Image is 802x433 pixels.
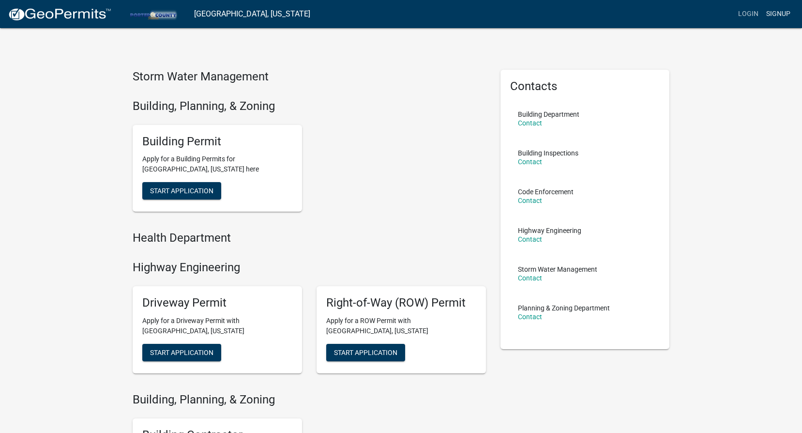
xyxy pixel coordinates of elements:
h4: Highway Engineering [133,261,486,275]
h4: Building, Planning, & Zoning [133,393,486,407]
a: Login [734,5,762,23]
h5: Right-of-Way (ROW) Permit [326,296,476,310]
button: Start Application [142,344,221,361]
a: [GEOGRAPHIC_DATA], [US_STATE] [194,6,310,22]
a: Contact [518,235,542,243]
span: Start Application [334,348,397,356]
h5: Driveway Permit [142,296,292,310]
h4: Storm Water Management [133,70,486,84]
p: Highway Engineering [518,227,581,234]
p: Planning & Zoning Department [518,305,610,311]
p: Apply for a Driveway Permit with [GEOGRAPHIC_DATA], [US_STATE] [142,316,292,336]
a: Signup [762,5,794,23]
p: Apply for a Building Permits for [GEOGRAPHIC_DATA], [US_STATE] here [142,154,292,174]
button: Start Application [142,182,221,200]
p: Code Enforcement [518,188,574,195]
a: Contact [518,158,542,166]
a: Contact [518,197,542,204]
h4: Health Department [133,231,486,245]
span: Start Application [150,348,213,356]
p: Storm Water Management [518,266,597,273]
a: Contact [518,274,542,282]
h5: Building Permit [142,135,292,149]
a: Contact [518,313,542,321]
button: Start Application [326,344,405,361]
p: Apply for a ROW Permit with [GEOGRAPHIC_DATA], [US_STATE] [326,316,476,336]
h5: Contacts [510,79,660,93]
a: Contact [518,119,542,127]
img: Porter County, Indiana [119,7,186,20]
span: Start Application [150,187,213,195]
p: Building Inspections [518,150,578,156]
p: Building Department [518,111,579,118]
h4: Building, Planning, & Zoning [133,99,486,113]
